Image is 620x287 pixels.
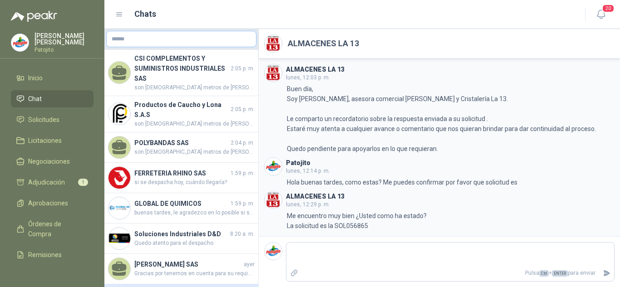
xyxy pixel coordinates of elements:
[11,246,93,263] a: Remisiones
[104,163,258,193] a: Company LogoFERRETERIA RHINO SAS1:59 p. m.si se despacha hoy, cuándo llegaría?
[134,239,255,248] span: Quedo atento para el despacho
[593,6,609,23] button: 20
[134,138,229,148] h4: POLYBANDAS SAS
[104,193,258,224] a: Company LogoGLOBAL DE QUIMICOS1:59 p. m.buenas tardes, le agradezco en lo posible si se puede ent...
[539,270,549,277] span: Ctrl
[552,270,568,277] span: ENTER
[11,174,93,191] a: Adjudicación1
[265,35,282,52] img: Company Logo
[134,229,228,239] h4: Soluciones Industriales D&D
[244,260,255,269] span: ayer
[231,105,255,114] span: 2:05 p. m.
[11,90,93,107] a: Chat
[11,11,57,22] img: Logo peakr
[134,148,255,156] span: son [DEMOGRAPHIC_DATA] metros de [PERSON_NAME]
[34,47,93,53] p: Patojito
[34,33,93,45] p: [PERSON_NAME] [PERSON_NAME]
[108,197,130,219] img: Company Logo
[104,254,258,284] a: [PERSON_NAME] SASayerGracias por tenernos en cuenta para su requisición pero no distribuimos arma...
[286,74,330,81] span: lunes, 12:03 p. m.
[28,73,43,83] span: Inicio
[11,195,93,212] a: Aprobaciones
[104,224,258,254] a: Company LogoSoluciones Industriales D&D8:20 a. m.Quedo atento para el despacho
[28,156,70,166] span: Negociaciones
[134,209,255,217] span: buenas tardes, le agradezco en lo posible si se puede entregar [DATE] en horas de la [DATE]
[134,269,255,278] span: Gracias por tenernos en cuenta para su requisición pero no distribuimos armarios plásticos de ese...
[265,243,282,260] img: Company Logo
[134,168,229,178] h4: FERRETERIA RHINO SAS
[28,94,42,104] span: Chat
[134,100,229,120] h4: Productos de Caucho y Lona S.A.S
[599,265,614,281] button: Enviar
[108,103,130,125] img: Company Logo
[231,199,255,208] span: 1:59 p. m.
[11,34,29,51] img: Company Logo
[11,215,93,243] a: Órdenes de Compra
[134,259,242,269] h4: [PERSON_NAME] SAS
[78,179,88,186] span: 1
[104,50,258,96] a: CSI COMPLEMENTOS Y SUMINISTROS INDUSTRIALES SAS2:05 p. m.son [DEMOGRAPHIC_DATA] metros de [PERSON...
[286,168,330,174] span: lunes, 12:14 p. m.
[302,265,600,281] p: Pulsa + para enviar
[28,250,62,260] span: Remisiones
[11,153,93,170] a: Negociaciones
[28,136,62,146] span: Licitaciones
[288,37,359,50] h2: ALMACENES LA 13
[286,201,330,208] span: lunes, 12:29 p. m.
[287,211,428,231] p: Me encuentro muy bien ¿Usted como ha estado? La solicitud es la SOL056865
[28,198,68,208] span: Aprobaciones
[134,120,255,128] span: son [DEMOGRAPHIC_DATA] metros de [PERSON_NAME]
[286,161,310,165] h3: Patojito
[231,139,255,147] span: 2:04 p. m.
[134,199,229,209] h4: GLOBAL DE QUIMICOS
[265,191,282,209] img: Company Logo
[134,178,255,187] span: si se despacha hoy, cuándo llegaría?
[11,69,93,87] a: Inicio
[286,67,344,72] h3: ALMACENES LA 13
[231,169,255,178] span: 1:59 p. m.
[108,167,130,189] img: Company Logo
[104,96,258,132] a: Company LogoProductos de Caucho y Lona S.A.S2:05 p. m.son [DEMOGRAPHIC_DATA] metros de [PERSON_NAME]
[104,132,258,163] a: POLYBANDAS SAS2:04 p. m.son [DEMOGRAPHIC_DATA] metros de [PERSON_NAME]
[134,8,156,20] h1: Chats
[11,111,93,128] a: Solicitudes
[230,230,255,238] span: 8:20 a. m.
[602,4,615,13] span: 20
[287,84,596,154] p: Buen día, Soy [PERSON_NAME], asesora comercial [PERSON_NAME] y Cristalería La 13. Le comparto un ...
[265,158,282,175] img: Company Logo
[28,115,59,125] span: Solicitudes
[265,64,282,82] img: Company Logo
[287,177,517,187] p: Hola buenas tardes, como estas? Me puedes confirmar por favor que solicitud es
[108,228,130,249] img: Company Logo
[134,54,229,83] h4: CSI COMPLEMENTOS Y SUMINISTROS INDUSTRIALES SAS
[231,64,255,73] span: 2:05 p. m.
[28,177,65,187] span: Adjudicación
[134,83,255,92] span: son [DEMOGRAPHIC_DATA] metros de [PERSON_NAME]
[28,219,85,239] span: Órdenes de Compra
[11,132,93,149] a: Licitaciones
[286,194,344,199] h3: ALMACENES LA 13
[286,265,302,281] label: Adjuntar archivos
